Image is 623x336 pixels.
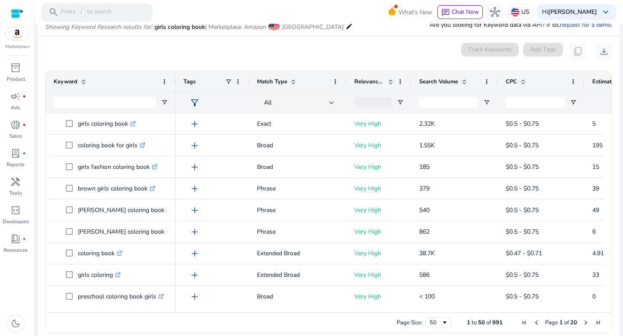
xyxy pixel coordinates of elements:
span: add [189,205,200,216]
p: Resources [3,246,28,254]
p: Press to search [61,7,112,17]
button: hub [486,3,504,21]
span: 1 [559,319,563,326]
p: Very High [354,201,404,219]
span: 38.7K [419,249,435,257]
span: 39 [592,184,599,193]
span: $0.5 - $0.75 [506,206,539,214]
p: [PERSON_NAME] coloring book [78,223,172,241]
span: donut_small [10,120,21,130]
span: 6 [592,228,596,236]
span: handyman [10,177,21,187]
p: Very High [354,158,404,176]
span: inventory_2 [10,63,21,73]
p: Very High [354,288,404,305]
p: US [521,4,530,19]
span: $0.5 - $0.75 [506,292,539,301]
div: Next Page [582,319,589,326]
p: Phrase [257,180,339,197]
p: brown girls coloring book [78,180,155,197]
span: add [189,270,200,280]
button: Open Filter Menu [483,99,490,106]
button: Open Filter Menu [397,99,404,106]
p: preschool coloring book girls [78,288,164,305]
span: add [189,292,200,302]
span: download [599,46,609,57]
span: 540 [419,206,430,214]
span: $0.5 - $0.75 [506,163,539,171]
span: 862 [419,228,430,236]
p: Sales [10,132,22,140]
span: fiber_manual_record [22,123,26,127]
span: hub [490,7,500,17]
input: Search Volume Filter Input [419,97,478,108]
span: to [472,319,477,326]
span: chat [441,8,450,17]
span: < 100 [419,292,435,301]
p: Product [6,75,25,83]
p: Very High [354,223,404,241]
span: $0.5 - $0.75 [506,141,539,149]
span: 991 [492,319,503,326]
span: 15 [592,163,599,171]
span: 5 [592,120,596,128]
p: Very High [354,115,404,133]
span: 2.32K [419,120,435,128]
b: [PERSON_NAME] [548,8,597,16]
p: Broad [257,158,339,176]
p: coloring book [78,244,122,262]
p: Phrase [257,223,339,241]
span: add [189,248,200,259]
span: campaign [10,91,21,101]
span: Match Type [257,78,287,86]
img: amazon.svg [6,27,29,40]
p: Marketplace [5,44,29,50]
p: Broad [257,136,339,154]
span: 49 [592,206,599,214]
p: Broad [257,288,339,305]
span: | Marketplace: Amazon [205,23,266,31]
span: keyboard_arrow_down [601,7,611,17]
p: Hi [542,9,597,15]
span: $0.5 - $0.75 [506,228,539,236]
p: girls fashion coloring book [78,158,157,176]
span: book_4 [10,234,21,244]
input: Keyword Filter Input [54,97,156,108]
span: add [189,162,200,172]
span: dark_mode [10,318,21,329]
span: Tags [183,78,196,86]
div: Page Size [425,317,451,328]
span: lab_profile [10,148,21,158]
span: girls coloring book [154,23,205,31]
div: Last Page [594,319,601,326]
div: Page Size: [397,319,423,326]
span: add [189,227,200,237]
span: 0 [592,292,596,301]
div: First Page [521,319,528,326]
span: 4.91K [592,249,608,257]
p: Developers [3,218,29,225]
p: Phrase [257,201,339,219]
span: 185 [419,163,430,171]
span: add [189,140,200,151]
span: Keyword [54,78,77,86]
span: 1 [467,319,470,326]
p: Exact [257,115,339,133]
mat-icon: edit [346,21,353,32]
span: 20 [570,319,577,326]
span: add [189,119,200,129]
span: 586 [419,271,430,279]
span: fiber_manual_record [22,237,26,241]
span: Page [545,319,558,326]
span: CPC [506,78,517,86]
span: Chat Now [452,8,479,16]
p: Very High [354,244,404,262]
span: Search Volume [419,78,458,86]
button: Open Filter Menu [161,99,168,106]
p: Tools [9,189,22,197]
p: Very High [354,266,404,284]
button: download [595,43,613,60]
span: $0.5 - $0.75 [506,120,539,128]
span: Relevance Score [354,78,385,86]
span: 33 [592,271,599,279]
